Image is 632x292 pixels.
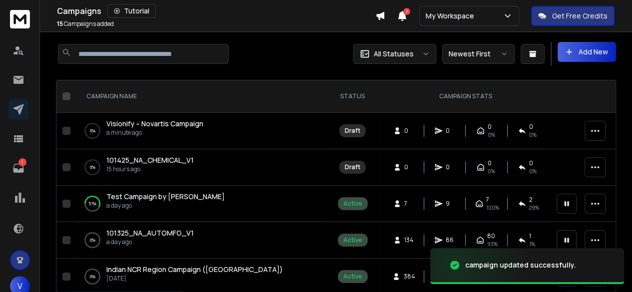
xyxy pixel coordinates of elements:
[106,129,203,137] p: a minute ago
[529,196,533,204] span: 2
[74,113,324,149] td: 0%Visionify – Novartis Campaigna minute ago
[90,235,95,245] p: 0 %
[488,131,495,139] span: 0%
[106,192,225,202] a: Test Campaign by [PERSON_NAME]
[403,8,410,15] span: 1
[57,20,114,28] p: Campaigns added
[381,80,551,113] th: CAMPAIGN STATS
[343,200,362,208] div: Active
[487,232,495,240] span: 80
[486,204,499,212] span: 100 %
[106,265,283,275] a: Indian NCR Region Campaign ([GEOGRAPHIC_DATA])
[403,273,415,281] span: 384
[529,131,537,139] span: 0%
[74,222,324,259] td: 0%101325_NA_AUTOMFG_V1a day ago
[404,200,414,208] span: 7
[106,238,194,246] p: a day ago
[446,200,456,208] span: 9
[529,204,539,212] span: 29 %
[106,228,194,238] a: 101325_NA_AUTOMFG_V1
[74,80,324,113] th: CAMPAIGN NAME
[345,127,360,135] div: Draft
[446,236,456,244] span: 86
[426,11,478,21] p: My Workspace
[442,44,515,64] button: Newest First
[345,163,360,171] div: Draft
[106,119,203,128] span: Visionify – Novartis Campaign
[74,149,324,186] td: 0%101425_NA_CHEMICAL_V115 hours ago
[404,127,414,135] span: 0
[90,272,95,282] p: 0 %
[74,186,324,222] td: 57%Test Campaign by [PERSON_NAME]a day ago
[324,80,381,113] th: STATUS
[446,127,456,135] span: 0
[8,158,28,178] a: 1
[18,158,26,166] p: 1
[404,163,414,171] span: 0
[106,202,225,210] p: a day ago
[57,19,63,28] span: 15
[106,265,283,274] span: Indian NCR Region Campaign ([GEOGRAPHIC_DATA])
[488,123,492,131] span: 0
[106,192,225,201] span: Test Campaign by [PERSON_NAME]
[374,49,414,59] p: All Statuses
[90,162,95,172] p: 0 %
[90,126,95,136] p: 0 %
[529,123,533,131] span: 0
[488,167,495,175] span: 0%
[531,6,615,26] button: Get Free Credits
[57,4,375,18] div: Campaigns
[88,199,96,209] p: 57 %
[486,196,489,204] span: 7
[107,4,156,18] button: Tutorial
[552,11,608,21] p: Get Free Credits
[488,159,492,167] span: 0
[343,273,362,281] div: Active
[106,119,203,129] a: Visionify – Novartis Campaign
[343,236,362,244] div: Active
[106,275,283,283] p: [DATE]
[529,167,537,175] span: 0%
[529,232,531,240] span: 1
[106,165,194,173] p: 15 hours ago
[446,163,456,171] span: 0
[404,236,414,244] span: 134
[529,159,533,167] span: 0
[558,42,616,62] button: Add New
[465,260,576,270] div: campaign updated successfully.
[106,155,194,165] a: 101425_NA_CHEMICAL_V1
